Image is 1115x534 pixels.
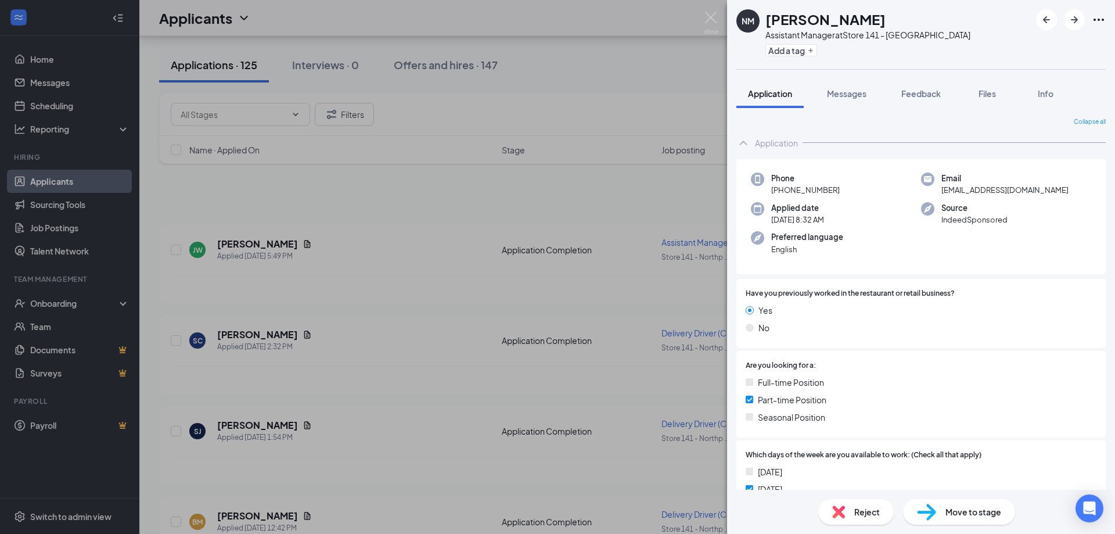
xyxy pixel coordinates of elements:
[758,465,782,478] span: [DATE]
[736,136,750,150] svg: ChevronUp
[1092,13,1106,27] svg: Ellipses
[1040,13,1053,27] svg: ArrowLeftNew
[758,483,782,496] span: [DATE]
[771,243,843,255] span: English
[901,88,941,99] span: Feedback
[1067,13,1081,27] svg: ArrowRight
[807,47,814,54] svg: Plus
[746,288,955,299] span: Have you previously worked in the restaurant or retail business?
[748,88,792,99] span: Application
[765,29,970,41] div: Assistant Manager at Store 141 - [GEOGRAPHIC_DATA]
[771,202,824,214] span: Applied date
[941,173,1069,184] span: Email
[755,137,798,149] div: Application
[771,173,840,184] span: Phone
[827,88,866,99] span: Messages
[746,450,981,461] span: Which days of the week are you available to work: (Check all that apply)
[771,184,840,196] span: [PHONE_NUMBER]
[758,411,825,424] span: Seasonal Position
[758,393,826,406] span: Part-time Position
[742,15,754,27] div: NM
[1038,88,1053,99] span: Info
[765,9,886,29] h1: [PERSON_NAME]
[765,44,817,56] button: PlusAdd a tag
[941,184,1069,196] span: [EMAIL_ADDRESS][DOMAIN_NAME]
[1036,9,1057,30] button: ArrowLeftNew
[979,88,996,99] span: Files
[1074,117,1106,127] span: Collapse all
[945,506,1001,518] span: Move to stage
[758,376,824,389] span: Full-time Position
[941,214,1008,225] span: IndeedSponsored
[1076,494,1103,522] div: Open Intercom Messenger
[758,304,772,317] span: Yes
[941,202,1008,214] span: Source
[771,231,843,243] span: Preferred language
[854,506,880,518] span: Reject
[758,321,769,334] span: No
[746,360,816,371] span: Are you looking for a:
[771,214,824,225] span: [DATE] 8:32 AM
[1064,9,1085,30] button: ArrowRight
